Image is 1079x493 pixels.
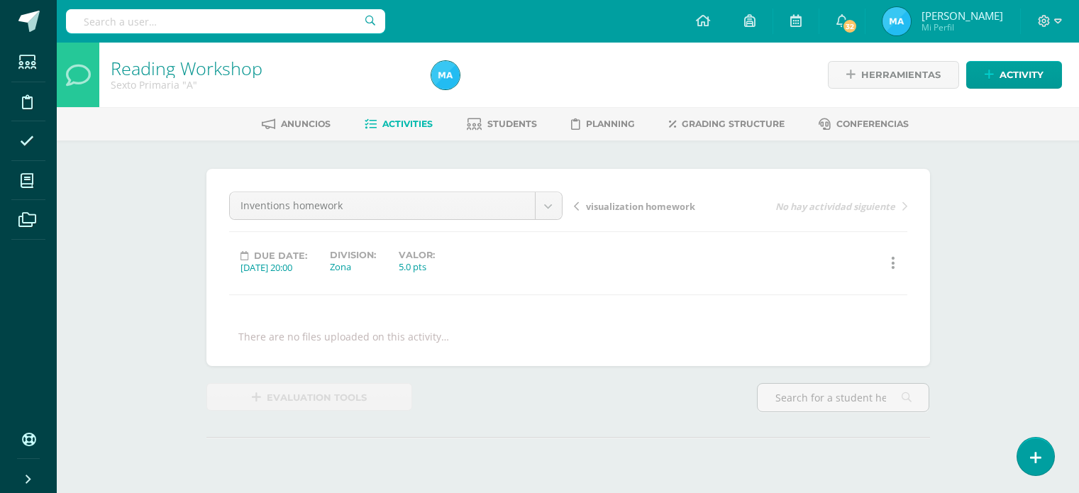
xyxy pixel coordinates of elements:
[240,261,307,274] div: [DATE] 20:00
[254,250,307,261] span: Due date:
[330,260,376,273] div: Zona
[399,250,435,260] label: Valor:
[281,118,331,129] span: Anuncios
[574,199,741,213] a: visualization homework
[682,118,785,129] span: Grading structure
[262,113,331,135] a: Anuncios
[842,18,858,34] span: 32
[382,118,433,129] span: Activities
[828,61,959,89] a: Herramientas
[240,192,524,219] span: Inventions homework
[399,260,435,273] div: 5.0 pts
[882,7,911,35] img: 216819c8b25cdbd8d3290700c7eeb61b.png
[111,78,414,92] div: Sexto Primaria 'A'
[330,250,376,260] label: Division:
[467,113,537,135] a: Students
[775,200,895,213] span: No hay actividad siguiente
[487,118,537,129] span: Students
[1000,62,1044,88] span: Activity
[586,200,695,213] span: visualization homework
[365,113,433,135] a: Activities
[861,62,941,88] span: Herramientas
[238,330,449,343] div: There are no files uploaded on this activity…
[819,113,909,135] a: Conferencias
[267,384,367,411] span: Evaluation tools
[758,384,929,411] input: Search for a student here…
[966,61,1062,89] a: Activity
[66,9,385,33] input: Search a user…
[586,118,635,129] span: Planning
[571,113,635,135] a: Planning
[922,9,1003,23] span: [PERSON_NAME]
[431,61,460,89] img: 216819c8b25cdbd8d3290700c7eeb61b.png
[669,113,785,135] a: Grading structure
[922,21,1003,33] span: Mi Perfil
[111,56,262,80] a: Reading Workshop
[836,118,909,129] span: Conferencias
[111,58,414,78] h1: Reading Workshop
[230,192,562,219] a: Inventions homework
